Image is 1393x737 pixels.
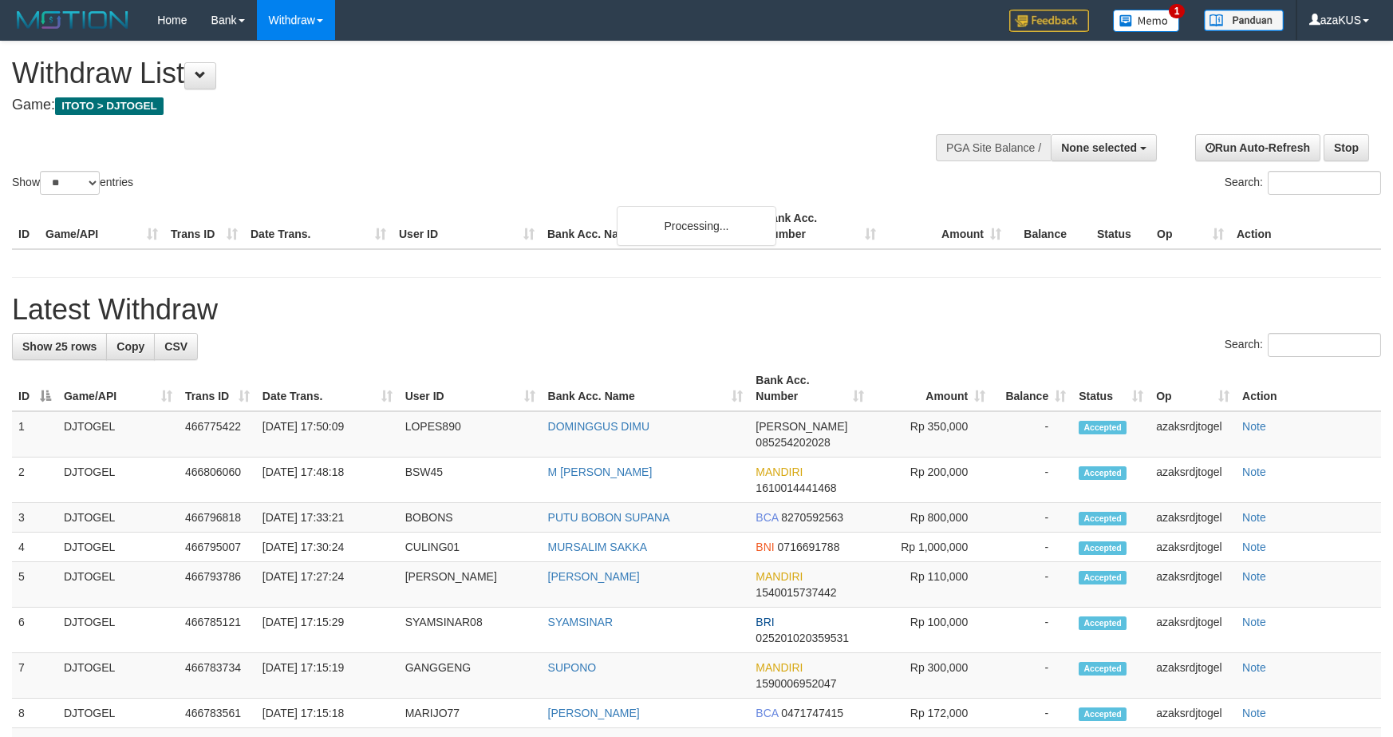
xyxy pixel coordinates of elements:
td: - [992,562,1072,608]
td: DJTOGEL [57,411,179,458]
th: ID [12,204,39,249]
td: [DATE] 17:30:24 [256,533,399,562]
td: 466795007 [179,533,256,562]
th: Status: activate to sort column ascending [1072,366,1150,411]
td: 5 [12,562,57,608]
th: Status [1091,204,1150,249]
th: ID: activate to sort column descending [12,366,57,411]
th: Action [1230,204,1381,249]
a: DOMINGGUS DIMU [548,420,650,433]
span: Copy 8270592563 to clipboard [781,511,843,524]
span: None selected [1061,141,1137,154]
span: CSV [164,340,187,353]
span: MANDIRI [756,466,803,478]
label: Search: [1225,333,1381,357]
input: Search: [1268,333,1381,357]
span: Copy 1540015737442 to clipboard [756,586,836,599]
th: Op [1150,204,1230,249]
span: Copy [116,340,144,353]
th: Bank Acc. Name [541,204,757,249]
span: Accepted [1079,662,1127,676]
th: Bank Acc. Number [757,204,882,249]
h1: Latest Withdraw [12,294,1381,326]
td: - [992,699,1072,728]
td: DJTOGEL [57,503,179,533]
img: Button%20Memo.svg [1113,10,1180,32]
td: 7 [12,653,57,699]
span: Copy 1590006952047 to clipboard [756,677,836,690]
span: Copy 0471747415 to clipboard [781,707,843,719]
td: BOBONS [399,503,542,533]
th: Game/API [39,204,164,249]
span: BCA [756,707,778,719]
th: Op: activate to sort column ascending [1150,366,1236,411]
a: Note [1242,616,1266,628]
span: MANDIRI [756,661,803,674]
td: Rp 100,000 [870,608,992,653]
span: Accepted [1079,512,1127,525]
td: [DATE] 17:15:19 [256,653,399,699]
th: Amount [882,204,1008,249]
td: azaksrdjtogel [1150,458,1236,503]
span: Copy 025201020359531 to clipboard [756,632,849,644]
span: Copy 1610014441468 to clipboard [756,481,836,494]
a: Note [1242,511,1266,524]
td: DJTOGEL [57,608,179,653]
span: BNI [756,541,774,553]
td: LOPES890 [399,411,542,458]
th: Bank Acc. Number: activate to sort column ascending [749,366,870,411]
td: [DATE] 17:27:24 [256,562,399,608]
td: azaksrdjtogel [1150,533,1236,562]
td: - [992,411,1072,458]
span: Show 25 rows [22,340,97,353]
td: 466793786 [179,562,256,608]
td: 4 [12,533,57,562]
a: Note [1242,570,1266,583]
img: MOTION_logo.png [12,8,133,32]
td: Rp 200,000 [870,458,992,503]
a: M [PERSON_NAME] [548,466,653,478]
td: 1 [12,411,57,458]
span: Copy 0716691788 to clipboard [778,541,840,553]
td: DJTOGEL [57,699,179,728]
th: Balance [1008,204,1091,249]
span: Accepted [1079,421,1127,434]
span: Accepted [1079,541,1127,555]
td: SYAMSINAR08 [399,608,542,653]
td: [PERSON_NAME] [399,562,542,608]
td: [DATE] 17:33:21 [256,503,399,533]
td: Rp 300,000 [870,653,992,699]
div: Processing... [617,206,776,246]
span: [PERSON_NAME] [756,420,847,433]
span: BRI [756,616,774,628]
td: - [992,458,1072,503]
span: Accepted [1079,571,1127,584]
th: Trans ID [164,204,244,249]
span: Accepted [1079,707,1127,721]
th: Date Trans. [244,204,393,249]
a: Run Auto-Refresh [1195,134,1320,161]
a: MURSALIM SAKKA [548,541,647,553]
td: BSW45 [399,458,542,503]
td: 466796818 [179,503,256,533]
span: BCA [756,511,778,524]
th: Game/API: activate to sort column ascending [57,366,179,411]
a: Note [1242,707,1266,719]
span: Accepted [1079,616,1127,630]
td: 466775422 [179,411,256,458]
th: Amount: activate to sort column ascending [870,366,992,411]
label: Show entries [12,171,133,195]
td: 466785121 [179,608,256,653]
a: Note [1242,541,1266,553]
a: SYAMSINAR [548,616,613,628]
td: DJTOGEL [57,458,179,503]
td: 3 [12,503,57,533]
td: 2 [12,458,57,503]
div: PGA Site Balance / [936,134,1051,161]
td: - [992,533,1072,562]
span: Accepted [1079,466,1127,480]
td: azaksrdjtogel [1150,562,1236,608]
td: [DATE] 17:48:18 [256,458,399,503]
td: Rp 350,000 [870,411,992,458]
td: Rp 800,000 [870,503,992,533]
